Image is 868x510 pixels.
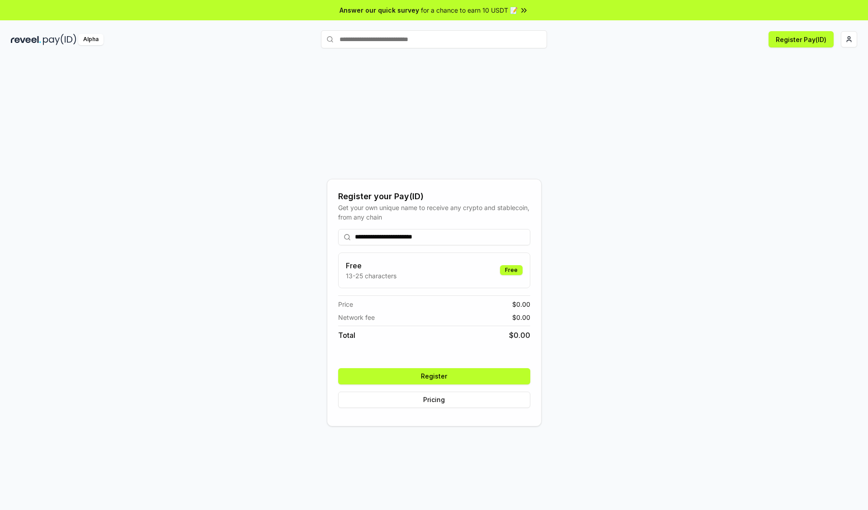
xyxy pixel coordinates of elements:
[338,368,530,384] button: Register
[509,330,530,341] span: $ 0.00
[338,330,355,341] span: Total
[346,260,396,271] h3: Free
[338,313,375,322] span: Network fee
[43,34,76,45] img: pay_id
[769,31,834,47] button: Register Pay(ID)
[512,313,530,322] span: $ 0.00
[11,34,41,45] img: reveel_dark
[340,5,419,15] span: Answer our quick survey
[78,34,104,45] div: Alpha
[338,190,530,203] div: Register your Pay(ID)
[346,271,396,281] p: 13-25 characters
[338,392,530,408] button: Pricing
[500,265,523,275] div: Free
[421,5,518,15] span: for a chance to earn 10 USDT 📝
[338,299,353,309] span: Price
[338,203,530,222] div: Get your own unique name to receive any crypto and stablecoin, from any chain
[512,299,530,309] span: $ 0.00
